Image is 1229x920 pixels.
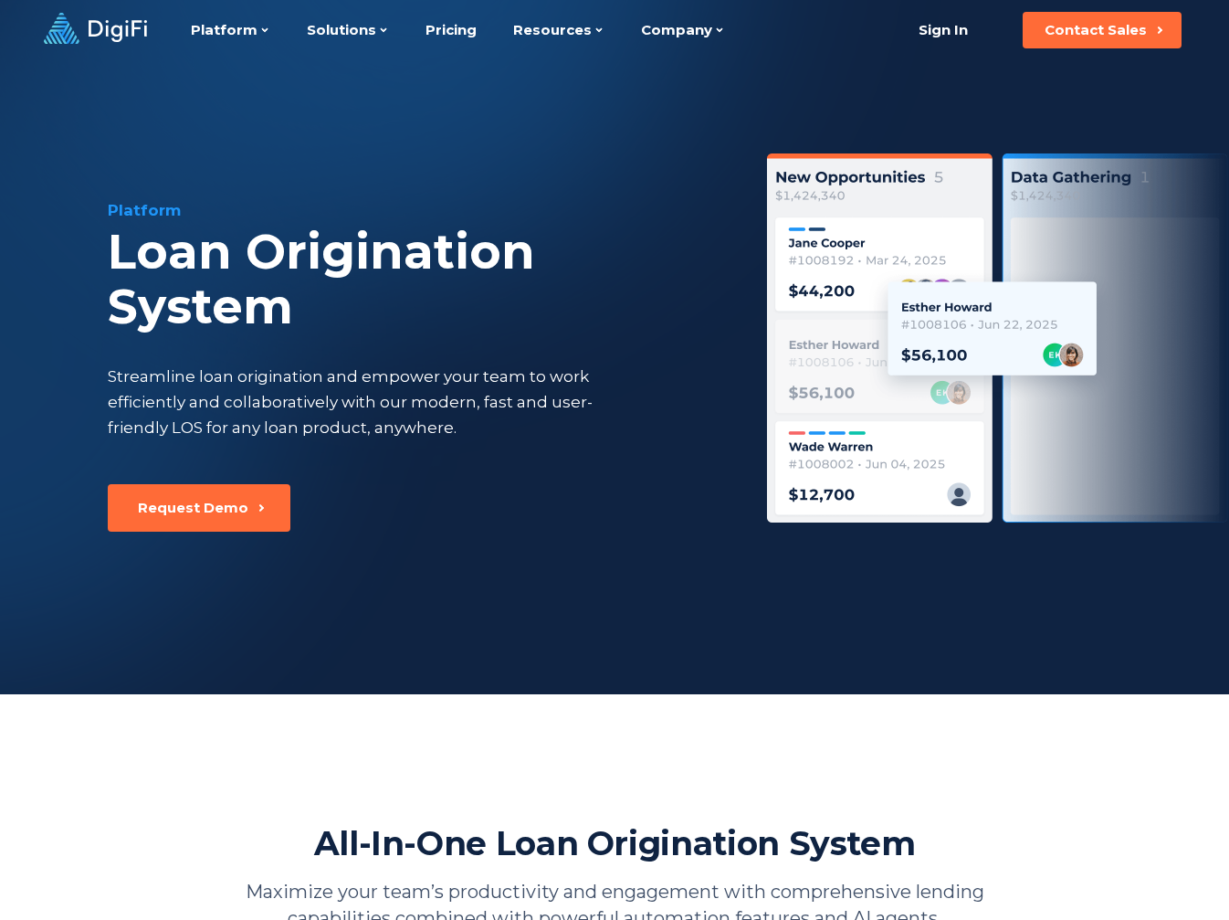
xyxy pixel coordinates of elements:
[314,822,916,864] h2: All-In-One Loan Origination System
[138,499,248,517] div: Request Demo
[1023,12,1182,48] button: Contact Sales
[108,484,290,532] button: Request Demo
[896,12,990,48] a: Sign In
[1045,21,1147,39] div: Contact Sales
[108,225,721,334] div: Loan Origination System
[108,199,721,221] div: Platform
[108,364,626,440] div: Streamline loan origination and empower your team to work efficiently and collaboratively with ou...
